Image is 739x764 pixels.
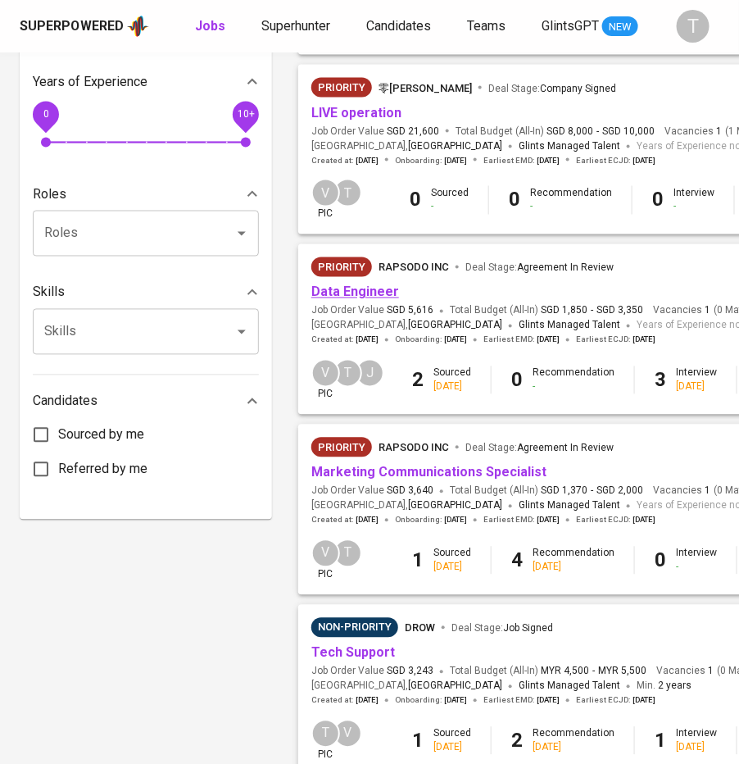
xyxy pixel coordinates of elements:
div: New Job received from Demand Team [311,78,372,98]
a: Candidates [366,16,434,37]
span: SGD 3,350 [596,304,643,318]
div: Candidates [33,385,259,418]
span: GlintsGPT [542,18,599,34]
span: Onboarding : [395,334,467,346]
div: V [311,539,340,568]
div: Recommendation [530,186,612,214]
div: Change in hiring needs, Pending Client’s Feedback [311,618,398,638]
div: Recommendation [533,366,614,394]
span: Priority [311,80,372,96]
div: Interview [673,186,714,214]
span: 1 [702,484,710,498]
span: Non-Priority [311,620,398,636]
a: Jobs [195,16,229,37]
span: Created at : [311,695,379,707]
div: Roles [33,178,259,211]
span: [DATE] [632,155,655,166]
span: Referred by me [58,460,147,480]
span: SGD 3,640 [387,484,433,498]
span: [GEOGRAPHIC_DATA] , [311,679,502,695]
b: 1 [655,730,666,753]
p: Years of Experience [33,72,147,92]
div: [DATE] [433,741,471,755]
span: Onboarding : [395,515,467,526]
b: 0 [655,549,666,572]
div: [DATE] [533,561,614,575]
span: Total Budget (All-In) [456,125,655,139]
span: Created at : [311,155,379,166]
span: Deal Stage : [451,623,553,634]
div: Skills [33,276,259,309]
div: [DATE] [433,561,471,575]
div: [DATE] [433,380,471,394]
span: Job Signed [503,623,553,634]
span: Sourced by me [58,425,144,445]
span: Earliest ECJD : [576,695,655,707]
a: LIVE operation [311,105,401,121]
span: [DATE] [537,334,560,346]
span: dRoW [405,622,435,634]
span: Job Order Value [311,484,433,498]
b: 1 [412,730,424,753]
span: MYR 5,500 [598,665,646,679]
span: Deal Stage : [488,83,616,94]
div: Recommendation [533,727,614,755]
span: [DATE] [444,334,467,346]
a: Tech Support [311,645,395,661]
span: [DATE] [444,515,467,526]
b: 2 [511,730,523,753]
span: - [591,304,593,318]
div: - [530,200,612,214]
span: Earliest ECJD : [576,155,655,166]
span: Job Order Value [311,304,433,318]
span: [DATE] [356,695,379,707]
div: V [333,720,362,748]
div: New Job received from Demand Team [311,438,372,457]
div: Interview [676,727,717,755]
span: SGD 5,616 [387,304,433,318]
span: [GEOGRAPHIC_DATA] [408,679,502,695]
span: MYR 4,500 [541,665,589,679]
span: Rapsodo Inc [379,442,449,454]
span: SGD 10,000 [602,125,655,139]
span: [DATE] [537,155,560,166]
span: [GEOGRAPHIC_DATA] [408,318,502,334]
a: Teams [467,16,509,37]
span: [GEOGRAPHIC_DATA] , [311,498,502,515]
span: Total Budget (All-In) [450,484,643,498]
span: [DATE] [444,155,467,166]
span: [GEOGRAPHIC_DATA] [408,139,502,155]
span: [GEOGRAPHIC_DATA] , [311,318,502,334]
span: SGD 1,370 [541,484,587,498]
div: - [431,200,469,214]
div: Sourced [433,547,471,575]
button: Open [230,321,253,343]
span: NEW [602,19,638,35]
div: pic [311,539,340,582]
span: SGD 3,243 [387,665,433,679]
span: Earliest EMD : [483,155,560,166]
span: Earliest EMD : [483,515,560,526]
span: - [596,125,599,139]
div: Superpowered [20,17,124,36]
span: 1 [705,665,714,679]
span: Job Order Value [311,125,439,139]
span: Onboarding : [395,155,467,166]
span: 1 [714,125,722,139]
span: SGD 2,000 [596,484,643,498]
a: Superpoweredapp logo [20,14,149,39]
div: Interview [676,547,717,575]
span: Priority [311,260,372,276]
a: Marketing Communications Specialist [311,465,546,480]
div: T [333,179,362,207]
b: 1 [412,549,424,572]
span: 0 [43,108,48,120]
div: Sourced [433,727,471,755]
div: J [356,359,384,388]
b: 3 [655,369,666,392]
div: New Job received from Demand Team [311,257,372,277]
span: [DATE] [537,515,560,526]
span: Created at : [311,334,379,346]
b: 2 [412,369,424,392]
div: T [333,539,362,568]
